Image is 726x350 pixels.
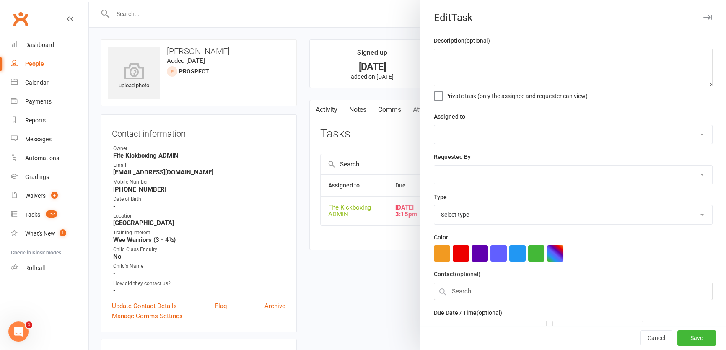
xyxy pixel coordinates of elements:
[25,60,44,67] div: People
[11,149,88,168] a: Automations
[25,117,46,124] div: Reports
[51,192,58,199] span: 4
[26,321,32,328] span: 1
[11,168,88,187] a: Gradings
[11,92,88,111] a: Payments
[434,152,471,161] label: Requested By
[434,36,490,45] label: Description
[434,233,448,242] label: Color
[434,192,447,202] label: Type
[25,230,55,237] div: What's New
[11,259,88,277] a: Roll call
[445,90,588,99] span: Private task (only the assignee and requester can view)
[434,308,502,317] label: Due Date / Time
[640,331,672,346] button: Cancel
[25,264,45,271] div: Roll call
[25,79,49,86] div: Calendar
[25,136,52,143] div: Messages
[11,54,88,73] a: People
[434,112,465,121] label: Assigned to
[11,73,88,92] a: Calendar
[434,283,713,300] input: Search
[11,187,88,205] a: Waivers 4
[60,229,66,236] span: 1
[434,270,480,279] label: Contact
[10,8,31,29] a: Clubworx
[11,205,88,224] a: Tasks 152
[11,111,88,130] a: Reports
[11,224,88,243] a: What's New1
[477,309,502,316] small: (optional)
[455,271,480,277] small: (optional)
[11,36,88,54] a: Dashboard
[11,130,88,149] a: Messages
[8,321,29,342] iframe: Intercom live chat
[25,155,59,161] div: Automations
[25,174,49,180] div: Gradings
[25,192,46,199] div: Waivers
[25,41,54,48] div: Dashboard
[46,210,57,218] span: 152
[677,331,716,346] button: Save
[464,37,490,44] small: (optional)
[420,12,726,23] div: Edit Task
[25,98,52,105] div: Payments
[25,211,40,218] div: Tasks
